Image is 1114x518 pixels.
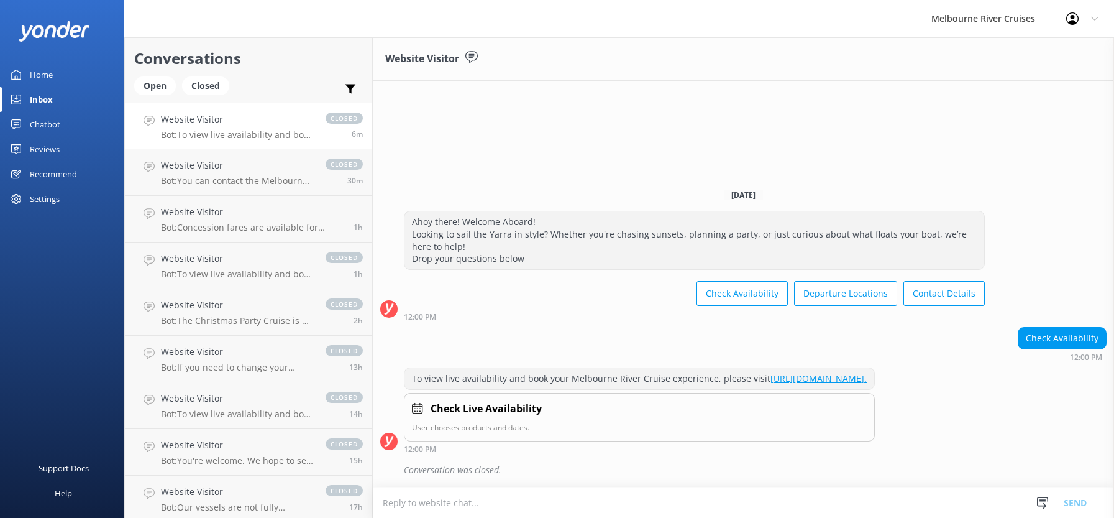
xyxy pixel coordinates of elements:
[161,269,313,280] p: Bot: To view live availability and book your Melbourne River Cruise experience, please visit: [UR...
[161,409,313,420] p: Bot: To view live availability and book your Melbourne River Cruise experience, click [URL][DOMAI...
[354,269,363,279] span: Oct 07 2025 10:25am (UTC +11:00) Australia/Sydney
[125,289,372,336] a: Website VisitorBot:The Christmas Party Cruise is a 3-hour all-inclusive festive celebration. For ...
[161,315,313,326] p: Bot: The Christmas Party Cruise is a 3-hour all-inclusive festive celebration. For more details a...
[161,175,313,187] p: Bot: You can contact the Melbourne River Cruises team by emailing [EMAIL_ADDRESS][DOMAIN_NAME]. V...
[404,368,874,389] div: To view live availability and book your Melbourne River Cruise experience, please visit
[326,159,363,170] span: closed
[161,502,313,513] p: Bot: Our vessels are not fully wheelchair accessible due to the tidal nature of the Yarra River a...
[385,51,459,67] h3: Website Visitor
[404,445,875,453] div: Oct 07 2025 12:00pm (UTC +11:00) Australia/Sydney
[125,429,372,476] a: Website VisitorBot:You're welcome. We hope to see you at Melbourne River Cruises soon!closed15h
[161,485,313,499] h4: Website Visitor
[30,162,77,187] div: Recommend
[125,103,372,149] a: Website VisitorBot:To view live availability and book your Melbourne River Cruise experience, ple...
[903,281,985,306] button: Contact Details
[134,78,182,92] a: Open
[55,481,72,506] div: Help
[161,252,313,266] h4: Website Visitor
[1018,353,1107,361] div: Oct 07 2025 12:00pm (UTC +11:00) Australia/Sydney
[696,281,788,306] button: Check Availability
[161,438,313,452] h4: Website Visitor
[724,190,763,200] span: [DATE]
[30,87,53,112] div: Inbox
[380,460,1107,481] div: 2025-10-07T01:00:43.732
[404,313,436,321] strong: 12:00 PM
[161,362,313,373] p: Bot: If you need to change your booking details, please contact our team at [PHONE_NUMBER] or ema...
[161,298,313,312] h4: Website Visitor
[326,113,363,124] span: closed
[326,345,363,356] span: closed
[349,455,363,466] span: Oct 06 2025 08:46pm (UTC +11:00) Australia/Sydney
[161,129,313,141] p: Bot: To view live availability and book your Melbourne River Cruise experience, please visit [URL...
[1018,328,1106,349] div: Check Availability
[39,456,89,481] div: Support Docs
[354,222,363,233] span: Oct 07 2025 10:31am (UTC +11:00) Australia/Sydney
[161,392,313,405] h4: Website Visitor
[182,76,229,95] div: Closed
[30,62,53,87] div: Home
[134,76,176,95] div: Open
[326,252,363,263] span: closed
[161,159,313,172] h4: Website Visitor
[125,243,372,289] a: Website VisitorBot:To view live availability and book your Melbourne River Cruise experience, ple...
[354,315,363,326] span: Oct 07 2025 09:51am (UTC +11:00) Australia/Sydney
[404,312,985,321] div: Oct 07 2025 12:00pm (UTC +11:00) Australia/Sydney
[125,196,372,243] a: Website VisitorBot:Concession fares are available for sightseeing cruises to holders of an [DEMOG...
[326,485,363,496] span: closed
[326,392,363,403] span: closed
[19,21,90,42] img: yonder-white-logo.png
[794,281,897,306] button: Departure Locations
[125,382,372,429] a: Website VisitorBot:To view live availability and book your Melbourne River Cruise experience, cli...
[134,47,363,70] h2: Conversations
[161,205,344,219] h4: Website Visitor
[125,149,372,196] a: Website VisitorBot:You can contact the Melbourne River Cruises team by emailing [EMAIL_ADDRESS][D...
[30,187,60,211] div: Settings
[404,460,1107,481] div: Conversation was closed.
[349,409,363,419] span: Oct 06 2025 09:18pm (UTC +11:00) Australia/Sydney
[30,137,60,162] div: Reviews
[161,222,344,233] p: Bot: Concession fares are available for sightseeing cruises to holders of an [DEMOGRAPHIC_DATA] s...
[30,112,60,137] div: Chatbot
[326,438,363,450] span: closed
[1070,354,1102,361] strong: 12:00 PM
[404,446,436,453] strong: 12:00 PM
[182,78,235,92] a: Closed
[404,211,984,269] div: Ahoy there! Welcome Aboard! Looking to sail the Yarra in style? Whether you're chasing sunsets, p...
[349,502,363,512] span: Oct 06 2025 06:46pm (UTC +11:00) Australia/Sydney
[770,372,867,384] a: [URL][DOMAIN_NAME].
[161,345,313,359] h4: Website Visitor
[326,298,363,310] span: closed
[161,455,313,466] p: Bot: You're welcome. We hope to see you at Melbourne River Cruises soon!
[431,401,542,417] h4: Check Live Availability
[412,422,867,433] p: User chooses products and dates.
[352,129,363,139] span: Oct 07 2025 12:00pm (UTC +11:00) Australia/Sydney
[349,362,363,372] span: Oct 06 2025 10:58pm (UTC +11:00) Australia/Sydney
[161,113,313,126] h4: Website Visitor
[347,175,363,186] span: Oct 07 2025 11:36am (UTC +11:00) Australia/Sydney
[125,336,372,382] a: Website VisitorBot:If you need to change your booking details, please contact our team at [PHONE_...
